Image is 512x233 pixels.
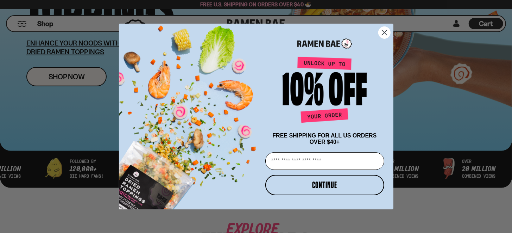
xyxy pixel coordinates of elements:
img: ce7035ce-2e49-461c-ae4b-8ade7372f32c.png [119,18,263,209]
button: CONTINUE [265,175,384,195]
span: FREE SHIPPING FOR ALL US ORDERS OVER $40+ [272,133,377,145]
img: Unlock up to 10% off [281,56,369,125]
img: Ramen Bae Logo [297,38,352,49]
button: Close dialog [378,26,391,39]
